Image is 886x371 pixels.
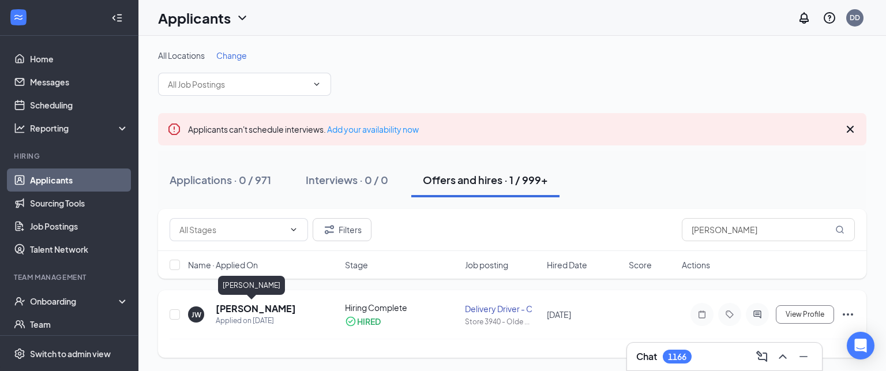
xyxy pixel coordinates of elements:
a: Talent Network [30,238,129,261]
svg: CheckmarkCircle [345,316,356,327]
svg: WorkstreamLogo [13,12,24,23]
a: Scheduling [30,93,129,117]
button: ChevronUp [774,347,792,366]
span: View Profile [786,310,824,318]
div: [PERSON_NAME] [218,276,285,295]
svg: ChevronDown [235,11,249,25]
span: [DATE] [547,309,571,320]
a: Sourcing Tools [30,192,129,215]
svg: Notifications [797,11,811,25]
a: Team [30,313,129,336]
input: All Job Postings [168,78,307,91]
svg: QuestionInfo [823,11,836,25]
div: Offers and hires · 1 / 999+ [423,173,548,187]
div: JW [192,310,201,320]
a: Job Postings [30,215,129,238]
a: Messages [30,70,129,93]
svg: UserCheck [14,295,25,307]
svg: ComposeMessage [755,350,769,363]
svg: ActiveChat [750,310,764,319]
svg: MagnifyingGlass [835,225,844,234]
div: Open Intercom Messenger [847,332,874,359]
svg: Minimize [797,350,810,363]
span: Hired Date [547,259,587,271]
div: Hiring [14,151,126,161]
a: Add your availability now [327,124,419,134]
div: Team Management [14,272,126,282]
div: Store 3940 - Olde ... [465,317,540,327]
h1: Applicants [158,8,231,28]
button: Minimize [794,347,813,366]
svg: Settings [14,348,25,359]
input: Search in offers and hires [682,218,855,241]
span: All Locations [158,50,205,61]
span: Change [216,50,247,61]
svg: Note [695,310,709,319]
div: Onboarding [30,295,119,307]
div: Interviews · 0 / 0 [306,173,388,187]
span: Score [629,259,652,271]
span: Actions [682,259,710,271]
svg: Collapse [111,12,123,24]
svg: Tag [723,310,737,319]
div: Applied on [DATE] [216,315,296,327]
span: Name · Applied On [188,259,258,271]
div: DD [850,13,860,23]
div: Reporting [30,122,129,134]
svg: ChevronUp [776,350,790,363]
h3: Chat [636,350,657,363]
svg: Ellipses [841,308,855,321]
div: Hiring Complete [345,302,457,313]
h5: [PERSON_NAME] [216,302,296,315]
a: Applicants [30,168,129,192]
div: Switch to admin view [30,348,111,359]
div: Delivery Driver - C [465,303,540,314]
a: Home [30,47,129,70]
svg: Analysis [14,122,25,134]
span: Applicants can't schedule interviews. [188,124,419,134]
svg: Cross [843,122,857,136]
span: Stage [345,259,368,271]
svg: ChevronDown [312,80,321,89]
svg: Error [167,122,181,136]
svg: Filter [322,223,336,237]
button: Filter Filters [313,218,371,241]
div: HIRED [357,316,381,327]
input: All Stages [179,223,284,236]
div: 1166 [668,352,686,362]
span: Job posting [465,259,508,271]
div: Applications · 0 / 971 [170,173,271,187]
button: ComposeMessage [753,347,771,366]
button: View Profile [776,305,834,324]
svg: ChevronDown [289,225,298,234]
